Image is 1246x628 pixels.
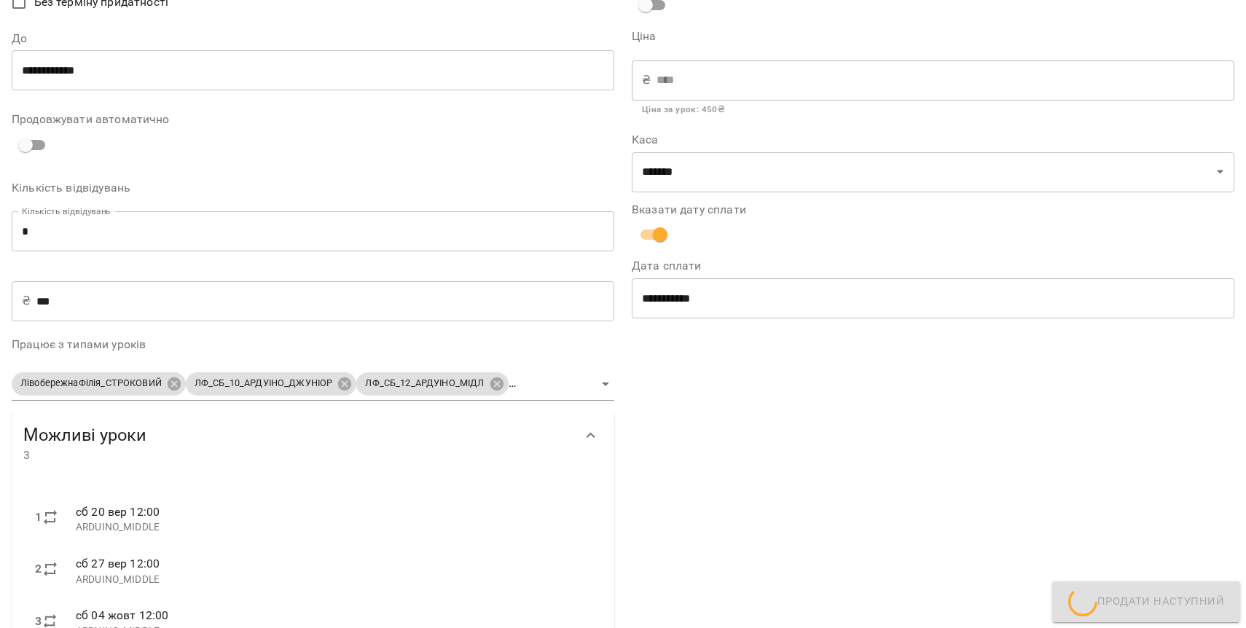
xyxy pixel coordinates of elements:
p: ₴ [22,292,31,310]
label: 1 [35,509,42,526]
span: ЛФ_СБ_14_АРДУІНО_СЕНЬОР [509,377,657,390]
label: Кількість відвідувань [12,182,614,194]
div: ЛівобережнаФілія_СТРОКОВИЙЛФ_СБ_10_АРДУІНО_ДЖУНІОРЛФ_СБ_12_АРДУІНО_МІДЛЛФ_СБ_14_АРДУІНО_СЕНЬОР [12,368,614,401]
span: ЛівобережнаФілія_СТРОКОВИЙ [12,377,171,390]
p: ARDUINO_MIDDLE [76,573,591,587]
span: 3 [23,447,573,464]
b: Ціна за урок : 450 ₴ [642,104,724,114]
label: Продовжувати автоматично [12,114,614,125]
span: сб 27 вер 12:00 [76,557,160,570]
span: Можливі уроки [23,424,573,447]
span: сб 04 жовт 12:00 [76,608,168,622]
label: Працює з типами уроків [12,339,614,350]
label: Дата сплати [632,260,1234,272]
div: ЛФ_СБ_14_АРДУІНО_СЕНЬОР [509,372,672,396]
label: Каса [632,134,1234,146]
label: Вказати дату сплати [632,204,1234,216]
label: До [12,33,614,44]
div: ЛФ_СБ_12_АРДУІНО_МІДЛ [356,372,508,396]
span: сб 20 вер 12:00 [76,505,160,519]
span: ЛФ_СБ_12_АРДУІНО_МІДЛ [356,377,493,390]
div: ЛівобережнаФілія_СТРОКОВИЙ [12,372,186,396]
label: Ціна [632,31,1234,42]
div: ЛФ_СБ_10_АРДУІНО_ДЖУНІОР [186,372,357,396]
span: ЛФ_СБ_10_АРДУІНО_ДЖУНІОР [186,377,342,390]
p: ARDUINO_MIDDLE [76,520,591,535]
label: 2 [35,560,42,578]
p: ₴ [642,71,651,89]
button: Show more [573,418,608,453]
